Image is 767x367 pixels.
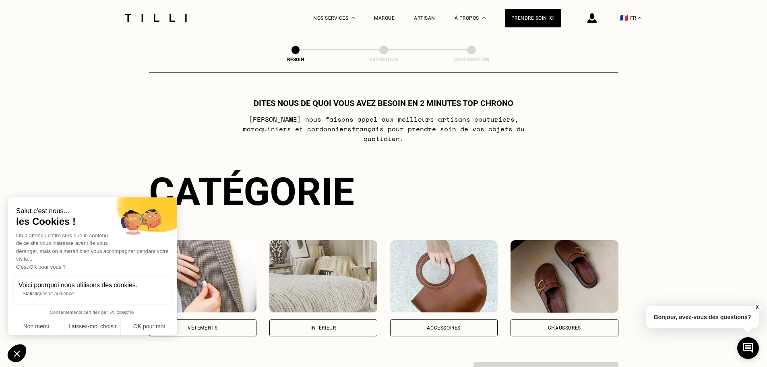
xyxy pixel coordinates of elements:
[505,9,561,27] a: Prendre soin ici
[427,326,461,330] div: Accessoires
[390,240,498,313] img: Accessoires
[374,15,395,21] a: Marque
[343,57,424,62] div: Estimation
[620,14,628,22] span: 🇫🇷
[188,326,217,330] div: Vêtements
[414,15,435,21] a: Artisan
[269,240,377,313] img: Intérieur
[548,326,581,330] div: Chaussures
[431,57,512,62] div: Confirmation
[646,306,759,328] p: Bonjour, avez-vous des questions?
[310,326,336,330] div: Intérieur
[351,17,355,19] img: Menu déroulant
[149,240,257,313] img: Vêtements
[753,303,761,312] button: X
[224,114,543,143] p: [PERSON_NAME] nous faisons appel aux meilleurs artisans couturiers , maroquiniers et cordonniers ...
[482,17,486,19] img: Menu déroulant à propos
[587,13,597,23] img: icône connexion
[254,98,513,108] h1: Dites nous de quoi vous avez besoin en 2 minutes top chrono
[255,57,336,62] div: Besoin
[122,14,190,22] img: Logo du service de couturière Tilli
[638,17,641,19] img: menu déroulant
[511,240,618,313] img: Chaussures
[149,169,618,214] div: Catégorie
